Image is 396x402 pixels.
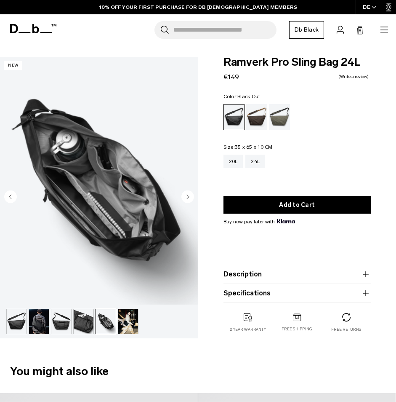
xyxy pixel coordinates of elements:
span: Black Out [237,94,260,99]
legend: Color: [223,94,260,99]
span: Ramverk Pro Sling Bag 24L [223,57,371,68]
span: €149 [223,73,239,81]
a: 10% OFF YOUR FIRST PURCHASE FOR DB [DEMOGRAPHIC_DATA] MEMBERS [99,3,297,11]
img: Ramverk Pro Sling Bag 24L Black Out [51,309,71,334]
button: Next slide [181,190,194,205]
button: Ramverk Pro Sling Bag 24L Black Out [118,309,138,334]
p: Free returns [331,327,361,332]
button: Previous slide [4,190,17,205]
span: 35 x 65 x 10 CM [235,144,273,150]
button: Ramverk Pro Sling Bag 24L Black Out [51,309,72,334]
img: {"height" => 20, "alt" => "Klarna"} [277,219,295,223]
img: Ramverk Pro Sling Bag 24L Black Out [7,309,27,334]
img: Ramverk Pro Sling Bag 24L Black Out [118,309,138,334]
p: 2 year warranty [230,327,266,332]
button: Specifications [223,288,371,298]
button: Description [223,269,371,279]
button: Add to Cart [223,196,371,214]
img: Ramverk Pro Sling Bag 24L Black Out [29,309,49,334]
a: Db Black [289,21,324,39]
span: Buy now pay later with [223,218,295,225]
button: Ramverk Pro Sling Bag 24L Black Out [73,309,94,334]
h2: You might also like [10,363,386,380]
a: Black Out [223,104,245,130]
legend: Size: [223,145,273,150]
p: Free shipping [282,326,312,332]
a: Write a review [338,75,369,79]
a: 20L [223,155,243,168]
button: Ramverk Pro Sling Bag 24L Black Out [6,309,27,334]
a: Espresso [246,104,267,130]
p: New [4,61,22,70]
img: Ramverk Pro Sling Bag 24L Black Out [96,309,116,334]
img: Ramverk Pro Sling Bag 24L Black Out [74,309,93,334]
a: 24L [245,155,265,168]
a: Forest Green [269,104,290,130]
